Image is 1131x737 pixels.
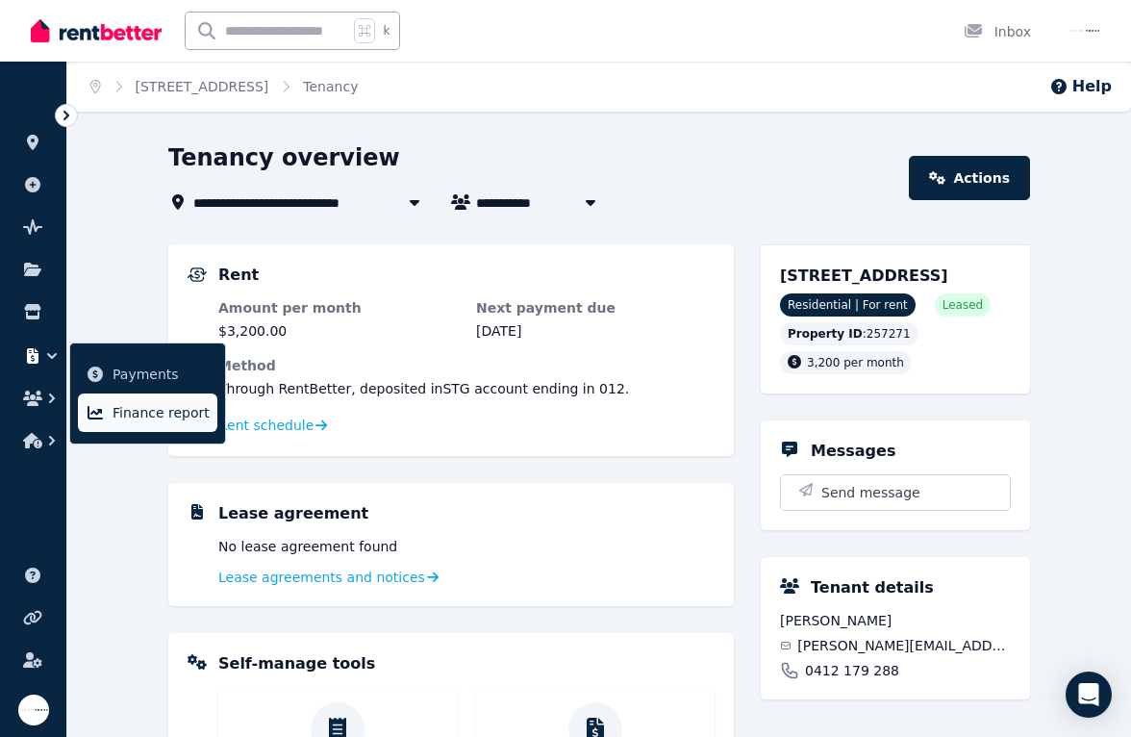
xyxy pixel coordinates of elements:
div: : 257271 [780,322,918,345]
span: Rent schedule [218,416,314,435]
dt: Amount per month [218,298,457,318]
a: Payments [78,355,217,394]
button: Help [1049,75,1112,98]
span: 3,200 per month [807,356,904,369]
dd: [DATE] [476,321,715,341]
dt: Method [218,356,715,375]
img: Rental Payments [188,267,207,282]
span: Payments [113,363,210,386]
a: [STREET_ADDRESS] [136,79,269,94]
a: Actions [909,156,1030,200]
a: Rent schedule [218,416,328,435]
span: Leased [942,297,983,313]
span: Residential | For rent [780,293,916,317]
span: Finance report [113,401,210,424]
button: Send message [781,475,1010,510]
span: Tenancy [303,77,358,96]
h5: Self-manage tools [218,652,375,675]
h5: Rent [218,264,259,287]
span: 0412 179 288 [805,661,899,680]
img: Chloe Vuong [18,695,49,725]
a: Finance report [78,394,217,432]
a: Lease agreements and notices [218,568,439,587]
h5: Lease agreement [218,502,368,525]
p: No lease agreement found [218,537,715,556]
h5: Tenant details [811,576,934,599]
h5: Messages [811,440,895,463]
h1: Tenancy overview [168,142,400,173]
span: k [383,23,390,38]
div: Inbox [964,22,1031,41]
img: Chloe Vuong [1069,15,1100,46]
span: Send message [821,483,920,502]
span: Property ID [788,326,863,342]
span: Through RentBetter , deposited in STG account ending in 012 . [218,381,629,396]
span: [STREET_ADDRESS] [780,267,948,285]
nav: Breadcrumb [67,62,381,112]
dt: Next payment due [476,298,715,318]
span: [PERSON_NAME][EMAIL_ADDRESS][DOMAIN_NAME] [797,636,1011,655]
div: Open Intercom Messenger [1066,672,1112,718]
dd: $3,200.00 [218,321,457,341]
img: RentBetter [31,16,162,45]
span: [PERSON_NAME] [780,611,1011,630]
span: Lease agreements and notices [218,568,425,587]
